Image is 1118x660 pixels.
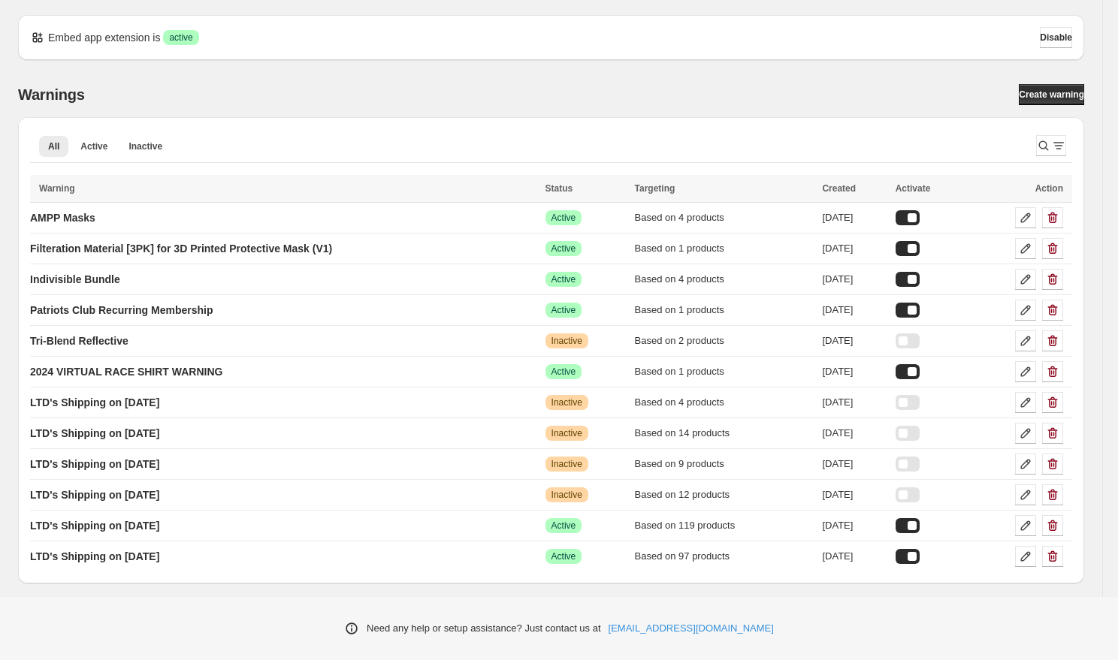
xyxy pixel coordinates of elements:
[30,303,213,318] p: Patriots Club Recurring Membership
[169,32,192,44] span: active
[30,549,159,564] p: LTD's Shipping on [DATE]
[822,364,886,379] div: [DATE]
[822,549,886,564] div: [DATE]
[1036,135,1066,156] button: Search and filter results
[635,457,814,472] div: Based on 9 products
[30,333,128,348] p: Tri-Blend Reflective
[822,241,886,256] div: [DATE]
[896,183,931,194] span: Activate
[822,303,886,318] div: [DATE]
[30,241,332,256] p: Filteration Material [3PK] for 3D Printed Protective Mask (V1)
[822,457,886,472] div: [DATE]
[551,335,582,347] span: Inactive
[30,487,159,502] p: LTD's Shipping on [DATE]
[30,267,120,291] a: Indivisible Bundle
[30,514,159,538] a: LTD's Shipping on [DATE]
[635,183,675,194] span: Targeting
[822,272,886,287] div: [DATE]
[609,621,774,636] a: [EMAIL_ADDRESS][DOMAIN_NAME]
[18,86,85,104] h2: Warnings
[1040,27,1072,48] button: Disable
[30,421,159,445] a: LTD's Shipping on [DATE]
[822,183,856,194] span: Created
[635,303,814,318] div: Based on 1 products
[551,243,576,255] span: Active
[635,518,814,533] div: Based on 119 products
[822,395,886,410] div: [DATE]
[635,210,814,225] div: Based on 4 products
[30,237,332,261] a: Filteration Material [3PK] for 3D Printed Protective Mask (V1)
[48,30,160,45] p: Embed app extension is
[635,364,814,379] div: Based on 1 products
[1019,89,1084,101] span: Create warning
[635,395,814,410] div: Based on 4 products
[635,333,814,348] div: Based on 2 products
[30,272,120,287] p: Indivisible Bundle
[1035,183,1063,194] span: Action
[30,426,159,441] p: LTD's Shipping on [DATE]
[635,426,814,441] div: Based on 14 products
[635,549,814,564] div: Based on 97 products
[822,333,886,348] div: [DATE]
[551,304,576,316] span: Active
[1040,32,1072,44] span: Disable
[30,210,95,225] p: AMPP Masks
[30,483,159,507] a: LTD's Shipping on [DATE]
[48,140,59,152] span: All
[551,366,576,378] span: Active
[30,395,159,410] p: LTD's Shipping on [DATE]
[30,206,95,230] a: AMPP Masks
[822,210,886,225] div: [DATE]
[551,550,576,562] span: Active
[30,360,222,384] a: 2024 VIRTUAL RACE SHIRT WARNING
[30,390,159,414] a: LTD's Shipping on [DATE]
[551,427,582,439] span: Inactive
[635,241,814,256] div: Based on 1 products
[551,489,582,501] span: Inactive
[635,272,814,287] div: Based on 4 products
[39,183,75,194] span: Warning
[30,329,128,353] a: Tri-Blend Reflective
[128,140,162,152] span: Inactive
[30,518,159,533] p: LTD's Shipping on [DATE]
[30,544,159,568] a: LTD's Shipping on [DATE]
[551,273,576,285] span: Active
[30,298,213,322] a: Patriots Club Recurring Membership
[822,487,886,502] div: [DATE]
[1019,84,1084,105] a: Create warning
[551,458,582,470] span: Inactive
[545,183,573,194] span: Status
[551,520,576,532] span: Active
[822,426,886,441] div: [DATE]
[30,364,222,379] p: 2024 VIRTUAL RACE SHIRT WARNING
[635,487,814,502] div: Based on 12 products
[551,212,576,224] span: Active
[30,452,159,476] a: LTD's Shipping on [DATE]
[30,457,159,472] p: LTD's Shipping on [DATE]
[551,396,582,408] span: Inactive
[822,518,886,533] div: [DATE]
[80,140,107,152] span: Active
